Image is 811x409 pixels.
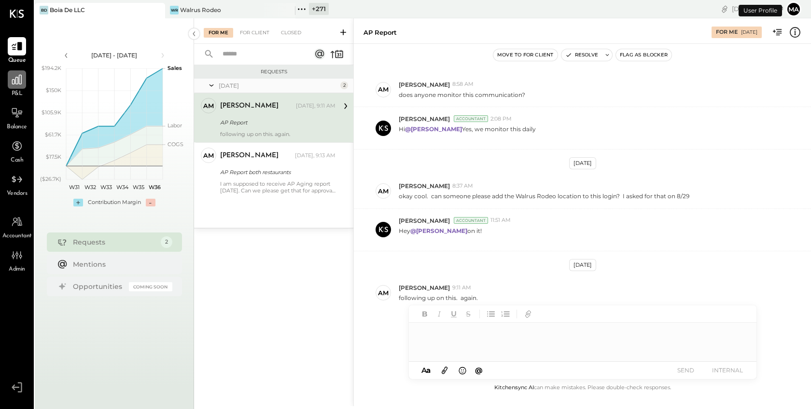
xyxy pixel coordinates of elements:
[220,180,336,194] div: I am supposed to receive AP Aging report [DATE]. Can we please get that for approval for both res...
[220,101,279,111] div: [PERSON_NAME]
[364,28,397,37] div: AP Report
[0,246,33,274] a: Admin
[667,364,705,377] button: SEND
[170,6,179,14] div: WR
[569,259,596,271] div: [DATE]
[73,259,168,269] div: Mentions
[148,184,160,191] text: W36
[426,366,431,375] span: a
[419,365,434,376] button: Aa
[732,4,783,14] div: [DATE]
[12,90,23,98] span: P&L
[309,3,329,15] div: + 271
[203,101,214,110] div: AM
[161,236,172,248] div: 2
[708,364,747,377] button: INTERNAL
[399,284,450,292] span: [PERSON_NAME]
[399,294,478,302] p: following up on this. again.
[199,68,349,75] div: Requests
[399,81,450,89] span: [PERSON_NAME]
[69,184,79,191] text: W31
[739,5,782,16] div: User Profile
[447,308,460,320] button: Underline
[168,122,182,129] text: Labor
[7,123,27,132] span: Balance
[433,308,446,320] button: Italic
[454,217,488,224] div: Accountant
[204,28,233,38] div: For Me
[472,364,486,376] button: @
[378,288,389,298] div: AM
[46,153,61,160] text: $17.5K
[490,217,511,224] span: 11:51 AM
[399,125,536,141] p: Hi Yes, we monitor this daily
[133,184,144,191] text: W35
[454,115,488,122] div: Accountant
[499,308,512,320] button: Ordered List
[2,232,32,241] span: Accountant
[7,190,28,198] span: Vendors
[378,85,389,94] div: AM
[399,227,482,243] p: Hey on it!
[0,104,33,132] a: Balance
[50,6,85,14] div: Boia De LLC
[296,102,336,110] div: [DATE], 9:11 AM
[452,284,471,292] span: 9:11 AM
[9,265,25,274] span: Admin
[0,213,33,241] a: Accountant
[129,282,172,291] div: Coming Soon
[220,167,333,177] div: AP Report both restaurants
[46,87,61,94] text: $150K
[0,37,33,65] a: Queue
[452,81,474,88] span: 8:58 AM
[168,65,182,71] text: Sales
[100,184,112,191] text: W33
[73,51,155,59] div: [DATE] - [DATE]
[220,118,333,127] div: AP Report
[399,217,450,225] span: [PERSON_NAME]
[399,192,689,200] p: okay cool. can someone please add the Walrus Rodeo location to this login? I asked for that on 8/29
[84,184,96,191] text: W32
[716,28,738,36] div: For Me
[40,6,48,14] div: BD
[11,156,23,165] span: Cash
[452,182,473,190] span: 8:37 AM
[73,237,156,247] div: Requests
[0,137,33,165] a: Cash
[475,366,483,375] span: @
[8,56,26,65] span: Queue
[73,282,124,291] div: Opportunities
[485,308,497,320] button: Unordered List
[0,70,33,98] a: P&L
[419,308,431,320] button: Bold
[235,28,274,38] div: For Client
[220,131,336,137] div: following up on this. again.
[410,227,467,234] strong: @[PERSON_NAME]
[146,199,155,206] div: -
[786,1,801,17] button: Ma
[720,4,729,14] div: copy link
[490,115,512,123] span: 2:08 PM
[399,91,525,99] p: does anyone monitor this communication?
[45,131,61,138] text: $61.7K
[569,157,596,169] div: [DATE]
[40,176,61,182] text: ($26.7K)
[340,82,348,89] div: 2
[276,28,306,38] div: Closed
[399,182,450,190] span: [PERSON_NAME]
[116,184,129,191] text: W34
[0,170,33,198] a: Vendors
[180,6,221,14] div: Walrus Rodeo
[220,151,279,161] div: [PERSON_NAME]
[741,29,757,36] div: [DATE]
[73,199,83,206] div: +
[88,199,141,206] div: Contribution Margin
[561,49,602,61] button: Resolve
[203,151,214,160] div: AM
[493,49,558,61] button: Move to for client
[399,115,450,123] span: [PERSON_NAME]
[462,308,475,320] button: Strikethrough
[522,308,534,320] button: Add URL
[405,125,462,133] strong: @[PERSON_NAME]
[295,152,336,160] div: [DATE], 9:13 AM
